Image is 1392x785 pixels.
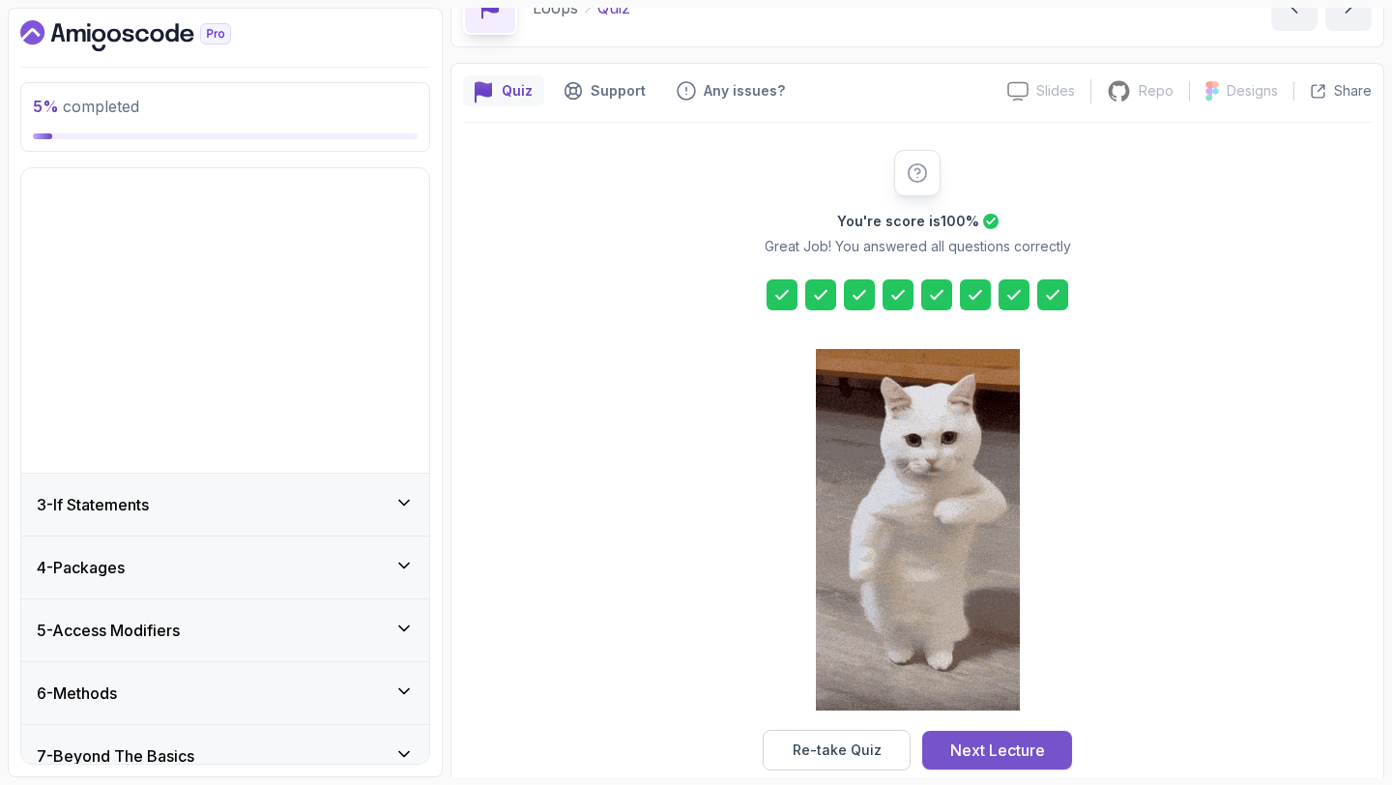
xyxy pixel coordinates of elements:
[463,75,544,106] button: quiz button
[21,662,429,724] button: 6-Methods
[591,81,646,101] p: Support
[33,97,59,116] span: 5 %
[665,75,797,106] button: Feedback button
[1334,81,1372,101] p: Share
[37,493,149,516] h3: 3 - If Statements
[763,730,911,770] button: Re-take Quiz
[20,20,275,51] a: Dashboard
[37,682,117,705] h3: 6 - Methods
[21,537,429,598] button: 4-Packages
[922,731,1072,770] button: Next Lecture
[816,349,1020,711] img: cool-cat
[950,739,1045,762] div: Next Lecture
[33,97,139,116] span: completed
[37,744,194,768] h3: 7 - Beyond The Basics
[502,81,533,101] p: Quiz
[37,619,180,642] h3: 5 - Access Modifiers
[552,75,657,106] button: Support button
[1139,81,1174,101] p: Repo
[21,474,429,536] button: 3-If Statements
[1293,81,1372,101] button: Share
[1036,81,1075,101] p: Slides
[837,212,979,231] h2: You're score is 100 %
[37,556,125,579] h3: 4 - Packages
[21,599,429,661] button: 5-Access Modifiers
[704,81,785,101] p: Any issues?
[793,741,882,760] div: Re-take Quiz
[1227,81,1278,101] p: Designs
[765,237,1071,256] p: Great Job! You answered all questions correctly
